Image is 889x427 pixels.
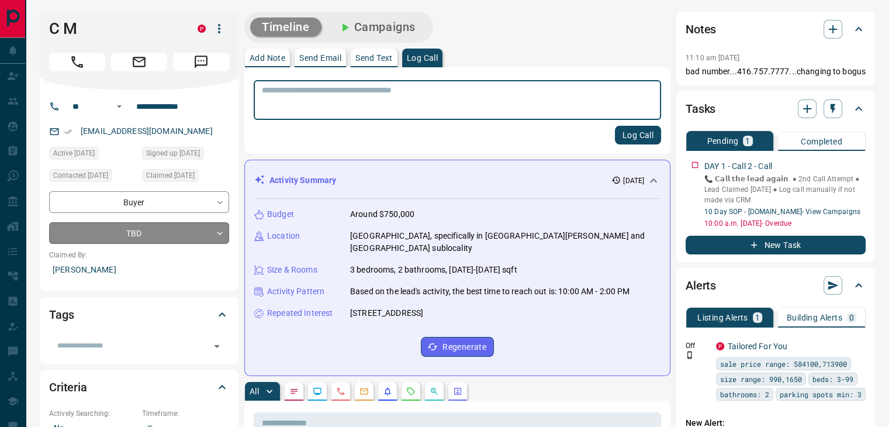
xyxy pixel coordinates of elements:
[267,264,317,276] p: Size & Rooms
[49,260,229,280] p: [PERSON_NAME]
[53,170,108,181] span: Contacted [DATE]
[704,160,772,173] p: DAY 1 - Call 2 - Call
[686,66,866,78] p: bad number...416.757.7777...changing to bogus
[615,126,661,144] button: Log Call
[289,387,299,396] svg: Notes
[704,218,866,229] p: 10:00 a.m. [DATE] - Overdue
[146,147,200,159] span: Signed up [DATE]
[49,169,136,185] div: Thu Aug 07 2025
[686,236,866,254] button: New Task
[720,358,847,370] span: sale price range: 584100,713900
[745,137,750,145] p: 1
[755,314,760,322] p: 1
[267,285,324,298] p: Activity Pattern
[254,170,660,191] div: Activity Summary[DATE]
[406,387,416,396] svg: Requests
[49,222,229,244] div: TBD
[209,338,225,354] button: Open
[453,387,462,396] svg: Agent Actions
[704,174,866,205] p: 📞 𝗖𝗮𝗹𝗹 𝘁𝗵𝗲 𝗹𝗲𝗮𝗱 𝗮𝗴𝗮𝗶𝗻. ● 2nd Call Attempt ● Lead Claimed [DATE] ● Log call manually if not made v...
[49,147,136,163] div: Thu Aug 07 2025
[350,230,660,254] p: [GEOGRAPHIC_DATA], specifically in [GEOGRAPHIC_DATA][PERSON_NAME] and [GEOGRAPHIC_DATA] sublocality
[728,342,787,351] a: Tailored For You
[359,387,369,396] svg: Emails
[716,342,724,350] div: property.ca
[686,15,866,43] div: Notes
[49,301,229,329] div: Tags
[350,285,629,298] p: Based on the lead's activity, the best time to reach out is: 10:00 AM - 2:00 PM
[787,314,842,322] p: Building Alerts
[686,351,694,359] svg: Push Notification Only
[697,314,748,322] p: Listing Alerts
[704,208,860,216] a: 10 Day SOP - [DOMAIN_NAME]- View Campaigns
[686,20,716,39] h2: Notes
[407,54,438,62] p: Log Call
[350,208,414,221] p: Around $750,000
[812,373,853,385] span: beds: 3-99
[801,137,842,146] p: Completed
[350,307,423,319] p: [STREET_ADDRESS]
[49,19,180,38] h1: C M
[173,53,229,71] span: Message
[267,208,294,221] p: Budget
[707,137,738,145] p: Pending
[686,95,866,123] div: Tasks
[49,408,136,419] p: Actively Searching:
[686,271,866,299] div: Alerts
[355,54,393,62] p: Send Text
[269,174,336,187] p: Activity Summary
[49,191,229,213] div: Buyer
[313,387,322,396] svg: Lead Browsing Activity
[142,408,229,419] p: Timeframe:
[849,314,854,322] p: 0
[111,53,167,71] span: Email
[250,387,259,395] p: All
[112,99,126,113] button: Open
[686,54,739,62] p: 11:10 am [DATE]
[350,264,517,276] p: 3 bedrooms, 2 bathrooms, [DATE]-[DATE] sqft
[198,25,206,33] div: property.ca
[720,373,802,385] span: size range: 990,1650
[49,53,105,71] span: Call
[64,128,72,136] svg: Email Verified
[146,170,195,181] span: Claimed [DATE]
[686,340,709,351] p: Off
[142,169,229,185] div: Thu Aug 07 2025
[421,337,494,357] button: Regenerate
[623,175,644,186] p: [DATE]
[49,305,74,324] h2: Tags
[686,276,716,295] h2: Alerts
[299,54,341,62] p: Send Email
[81,126,213,136] a: [EMAIL_ADDRESS][DOMAIN_NAME]
[686,99,715,118] h2: Tasks
[49,378,87,397] h2: Criteria
[142,147,229,163] div: Thu Aug 07 2025
[336,387,345,396] svg: Calls
[53,147,95,159] span: Active [DATE]
[49,250,229,260] p: Claimed By:
[267,230,300,242] p: Location
[250,54,285,62] p: Add Note
[326,18,427,37] button: Campaigns
[267,307,333,319] p: Repeated Interest
[383,387,392,396] svg: Listing Alerts
[430,387,439,396] svg: Opportunities
[49,373,229,401] div: Criteria
[250,18,321,37] button: Timeline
